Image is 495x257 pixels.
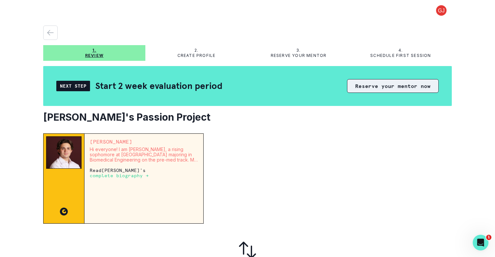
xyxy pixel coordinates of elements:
p: Schedule first session [370,53,431,58]
p: 2. [194,48,198,53]
div: Next Step [56,81,90,91]
p: 1. [92,48,96,53]
p: [PERSON_NAME] [90,139,198,144]
p: Reserve your mentor [271,53,327,58]
p: Create profile [177,53,216,58]
p: 3. [296,48,301,53]
p: Review [85,53,103,58]
h2: [PERSON_NAME]'s Passion Project [43,111,452,123]
img: Mentor Image [46,136,82,169]
span: 1 [486,235,491,240]
button: profile picture [431,5,452,16]
a: complete biography → [90,173,149,178]
h2: Start 2 week evaluation period [95,80,222,92]
iframe: Intercom live chat [473,235,488,250]
button: Reserve your mentor now [347,79,439,93]
p: 4. [398,48,403,53]
img: CC image [60,208,68,215]
p: Read [PERSON_NAME] 's [90,168,198,178]
p: Hi everyone! I am [PERSON_NAME], a rising sophomore at [GEOGRAPHIC_DATA] majoring in Biomedical E... [90,147,198,163]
